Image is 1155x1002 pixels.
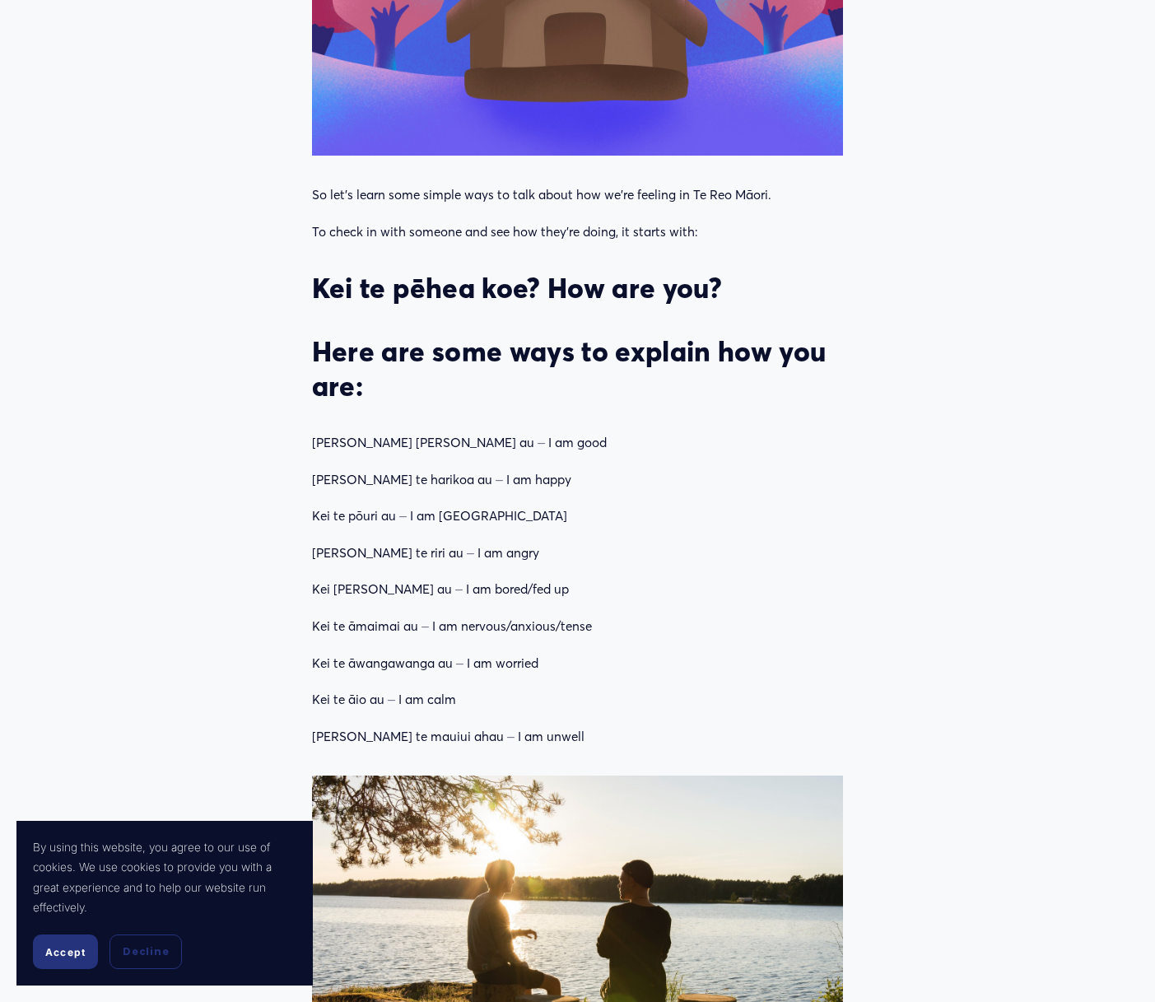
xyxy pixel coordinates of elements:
p: To check in with someone and see how they’re doing, it starts with: [312,221,843,244]
strong: Kei te pēhea koe? How are you? [312,271,722,305]
p: Kei te āmaimai au ⏤ I am nervous/anxious/tense [312,615,843,638]
p: [PERSON_NAME] te riri au ⏤ I am angry [312,542,843,565]
span: Accept [45,946,86,958]
p: [PERSON_NAME] [PERSON_NAME] au ⏤ I am good [312,431,843,454]
section: Cookie banner [16,821,313,986]
h3: Here are some ways to explain how you are: [312,334,843,403]
p: Kei te āwangawanga au ⏤ I am worried [312,652,843,675]
p: So let’s learn some simple ways to talk about how we’re feeling in Te Reo Māori. [312,184,843,207]
p: [PERSON_NAME] te mauiui ahau ⏤ I am unwell [312,725,843,748]
p: Kei te āio au ⏤ I am calm [312,688,843,711]
p: Kei [PERSON_NAME] au ⏤ I am bored/fed up [312,578,843,601]
span: Decline [123,944,169,959]
p: By using this website, you agree to our use of cookies. We use cookies to provide you with a grea... [33,837,296,918]
button: Accept [33,934,98,969]
button: Decline [109,934,182,969]
p: Kei te pōuri au ⏤ I am [GEOGRAPHIC_DATA] [312,505,843,528]
p: [PERSON_NAME] te harikoa au ⏤ I am happy [312,468,843,492]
